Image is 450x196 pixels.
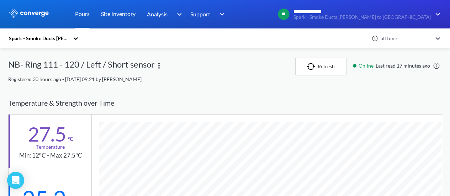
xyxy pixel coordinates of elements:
[372,35,378,42] img: icon-clock.svg
[28,125,66,143] div: 27.5
[19,151,82,160] div: Min: 12°C - Max 27.5°C
[7,172,24,189] div: Open Intercom Messenger
[349,62,442,70] div: Last read 17 minutes ago
[431,10,442,18] img: downArrow.svg
[8,58,155,75] div: NB- Ring 111 - 120 / Left / Short sensor
[379,35,432,42] div: all time
[307,63,318,70] img: icon-refresh.svg
[8,35,69,42] div: Spark - Smoke Ducts [PERSON_NAME] to [GEOGRAPHIC_DATA]
[172,10,184,18] img: downArrow.svg
[293,15,431,20] span: Spark - Smoke Ducts [PERSON_NAME] to [GEOGRAPHIC_DATA]
[8,76,142,82] span: Registered 30 hours ago - [DATE] 09:21 by [PERSON_NAME]
[147,10,168,18] span: Analysis
[155,62,163,70] img: more.svg
[190,10,210,18] span: Support
[359,62,376,70] span: Online
[215,10,227,18] img: downArrow.svg
[8,9,49,18] img: logo_ewhite.svg
[295,58,346,75] button: Refresh
[36,143,65,151] div: Temperature
[8,92,442,114] div: Temperature & Strength over Time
